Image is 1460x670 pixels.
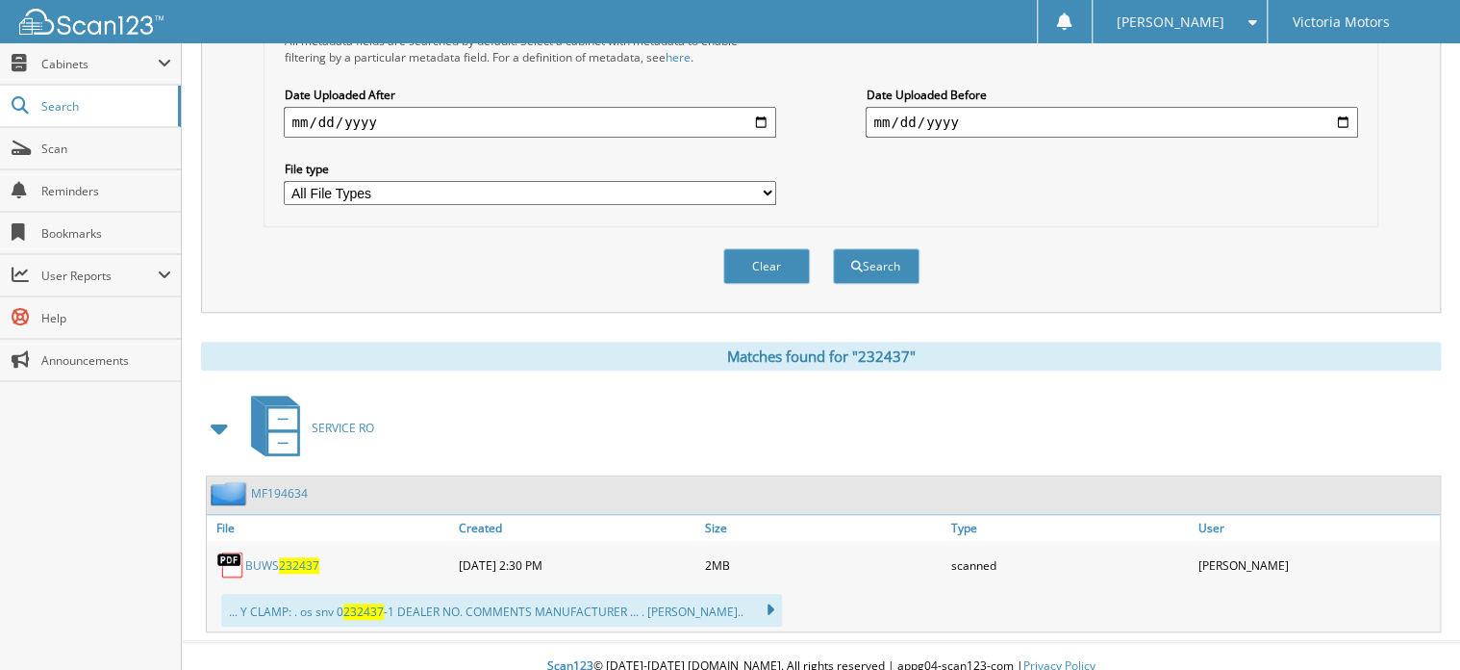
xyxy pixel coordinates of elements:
label: Date Uploaded After [284,87,775,103]
span: Search [41,98,168,115]
img: PDF.png [216,551,245,580]
img: scan123-logo-white.svg [19,9,164,35]
div: 2MB [700,546,946,584]
a: BUWS232437 [245,557,319,574]
div: [PERSON_NAME] [1194,546,1440,584]
span: Reminders [41,183,171,199]
a: SERVICE RO [239,390,374,466]
span: Cabinets [41,56,158,72]
a: MF194634 [251,485,308,502]
div: Matches found for "232437" [201,342,1441,371]
a: File [207,515,453,541]
span: Announcements [41,352,171,369]
label: File type [284,161,775,177]
img: folder2.png [211,481,251,505]
a: Type [946,515,1193,541]
span: [PERSON_NAME] [1117,16,1224,28]
span: 232437 [343,604,384,620]
a: Created [453,515,699,541]
span: Help [41,310,171,326]
a: here [665,49,690,65]
iframe: Chat Widget [1364,578,1460,670]
span: User Reports [41,268,158,284]
button: Clear [723,248,810,284]
label: Date Uploaded Before [866,87,1357,103]
div: [DATE] 2:30 PM [453,546,699,584]
a: User [1194,515,1440,541]
a: Size [700,515,946,541]
button: Search [833,248,919,284]
span: Scan [41,141,171,157]
div: ... Y CLAMP: . os snv 0 -1 DEALER NO. COMMENTS MANUFACTURER ... . [PERSON_NAME].. [221,594,782,627]
span: Bookmarks [41,225,171,242]
span: SERVICE RO [312,420,374,436]
span: 232437 [279,557,319,574]
input: start [284,107,775,138]
input: end [866,107,1357,138]
span: Victoria Motors [1292,16,1389,28]
div: scanned [946,546,1193,584]
div: All metadata fields are searched by default. Select a cabinet with metadata to enable filtering b... [284,33,775,65]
